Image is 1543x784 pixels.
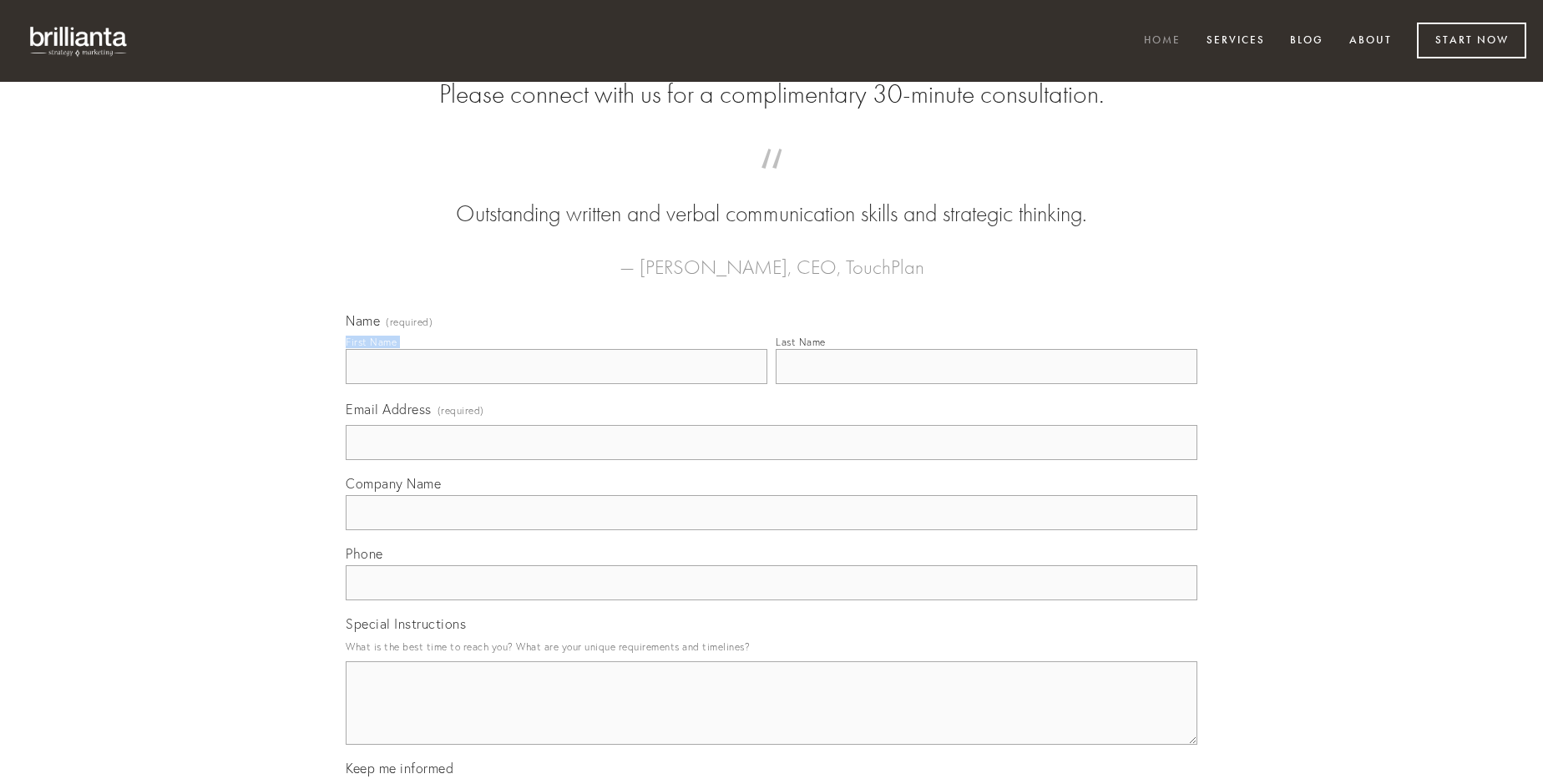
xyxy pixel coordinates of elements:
[1196,28,1276,55] a: Services
[1417,23,1526,58] a: Start Now
[372,165,1171,198] span: “
[346,635,1197,658] p: What is the best time to reach you? What are your unique requirements and timelines?
[1133,28,1191,55] a: Home
[346,312,380,329] span: Name
[346,615,466,632] span: Special Instructions
[17,17,142,65] img: brillianta - research, strategy, marketing
[346,475,441,492] span: Company Name
[346,760,453,776] span: Keep me informed
[1279,28,1334,55] a: Blog
[438,399,484,422] span: (required)
[372,230,1171,284] figcaption: — [PERSON_NAME], CEO, TouchPlan
[776,336,826,348] div: Last Name
[346,336,397,348] div: First Name
[386,317,433,327] span: (required)
[372,165,1171,230] blockquote: Outstanding written and verbal communication skills and strategic thinking.
[346,401,432,417] span: Email Address
[346,545,383,562] span: Phone
[1338,28,1403,55] a: About
[346,78,1197,110] h2: Please connect with us for a complimentary 30-minute consultation.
